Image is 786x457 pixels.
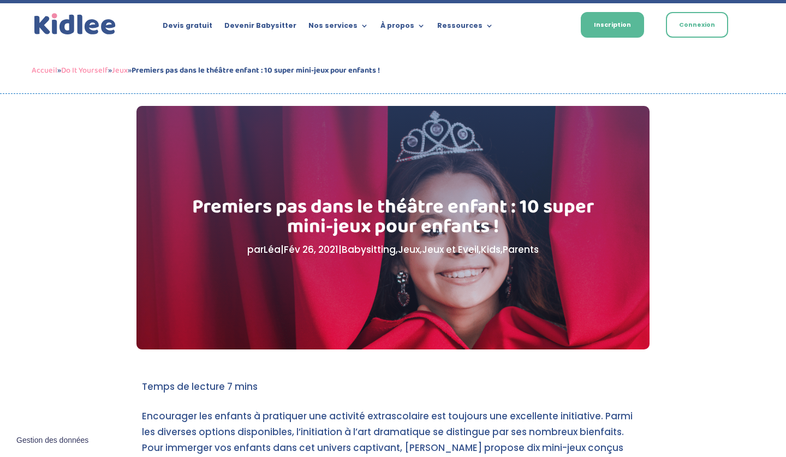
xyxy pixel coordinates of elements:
[503,243,539,256] a: Parents
[32,11,118,38] a: Kidlee Logo
[398,243,420,256] a: Jeux
[308,22,368,34] a: Nos services
[284,243,338,256] span: Fév 26, 2021
[666,12,728,38] a: Connexion
[264,243,281,256] a: Léa
[32,11,118,38] img: logo_kidlee_bleu
[16,436,88,446] span: Gestion des données
[481,243,501,256] a: Kids
[163,22,212,34] a: Devis gratuit
[342,243,396,256] a: Babysitting
[61,64,108,77] a: Do It Yourself
[112,64,128,77] a: Jeux
[32,64,57,77] a: Accueil
[422,243,479,256] a: Jeux et Eveil
[192,242,595,258] p: par | | , , , ,
[380,22,425,34] a: À propos
[192,197,595,242] h1: Premiers pas dans le théâtre enfant : 10 super mini-jeux pour enfants !
[132,64,380,77] strong: Premiers pas dans le théâtre enfant : 10 super mini-jeux pour enfants !
[437,22,493,34] a: Ressources
[32,64,380,77] span: » » »
[544,22,554,29] img: Français
[581,12,644,38] a: Inscription
[224,22,296,34] a: Devenir Babysitter
[10,429,95,452] button: Gestion des données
